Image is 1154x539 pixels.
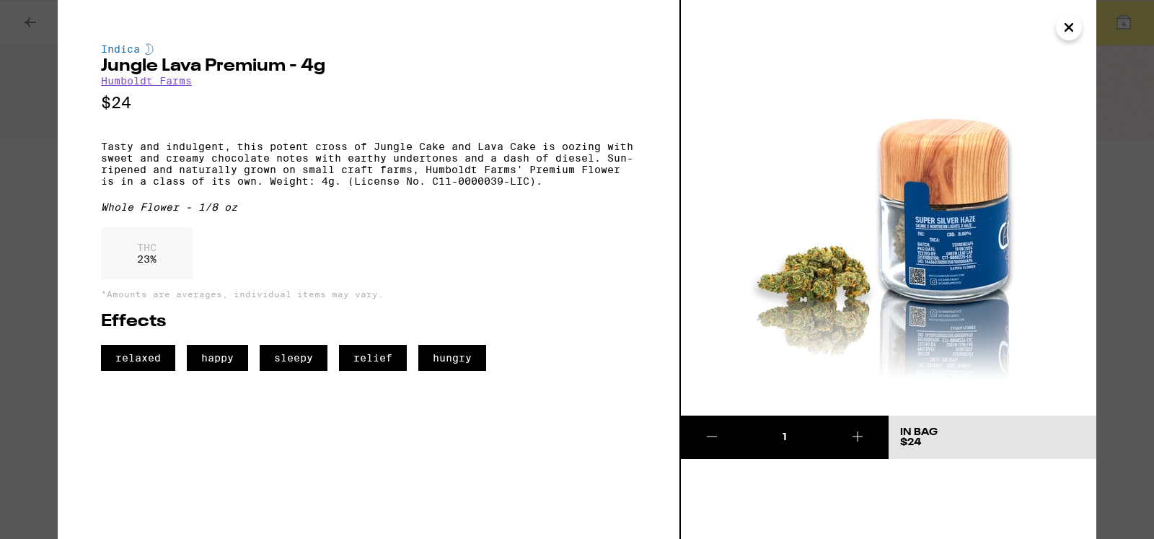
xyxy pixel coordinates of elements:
div: In Bag [900,427,938,437]
span: relief [339,345,407,371]
a: Humboldt Farms [101,75,192,87]
div: 1 [743,430,826,444]
h2: Jungle Lava Premium - 4g [101,58,636,75]
span: hungry [418,345,486,371]
span: relaxed [101,345,175,371]
div: Whole Flower - 1/8 oz [101,201,636,213]
p: $24 [101,94,636,112]
p: Tasty and indulgent, this potent cross of Jungle Cake and Lava Cake is oozing with sweet and crea... [101,141,636,187]
p: THC [137,242,157,253]
button: Close [1056,14,1082,40]
span: sleepy [260,345,327,371]
span: $24 [900,437,921,447]
div: 23 % [101,227,193,279]
p: *Amounts are averages, individual items may vary. [101,289,636,299]
button: In Bag$24 [889,416,1096,459]
div: Indica [101,43,636,55]
span: happy [187,345,248,371]
span: Hi. Need any help? [9,10,104,22]
h2: Effects [101,313,636,330]
img: indicaColor.svg [145,43,154,55]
